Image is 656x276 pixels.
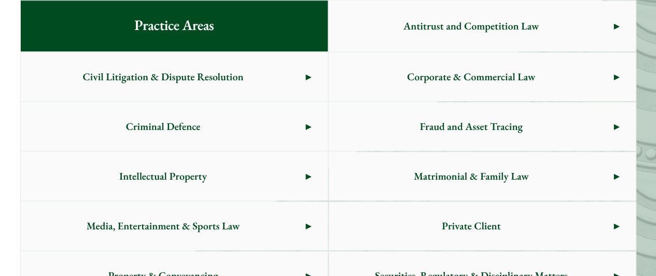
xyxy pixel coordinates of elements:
span: Practice Areas [118,1,230,51]
a: Media, Entertainment & Sports Law [21,201,328,250]
span: Civil Litigation & Dispute Resolution [21,52,306,101]
a: Civil Litigation & Dispute Resolution [21,52,328,101]
span: Private Client [329,201,614,250]
span: Media, Entertainment & Sports Law [21,201,306,250]
a: Corporate & Commercial Law [329,52,636,101]
a: Private Client [329,201,636,250]
span: Fraud and Asset Tracing [329,102,614,151]
span: Criminal Defence [21,102,306,151]
span: Intellectual Property [21,152,306,200]
a: Matrimonial & Family Law [329,152,636,200]
span: Corporate & Commercial Law [329,52,614,101]
a: Criminal Defence [21,102,328,151]
span: Matrimonial & Family Law [329,152,614,200]
span: Antitrust and Competition Law [329,2,614,50]
a: Antitrust and Competition Law [329,1,636,51]
a: Intellectual Property [21,152,328,200]
a: Fraud and Asset Tracing [329,102,636,151]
